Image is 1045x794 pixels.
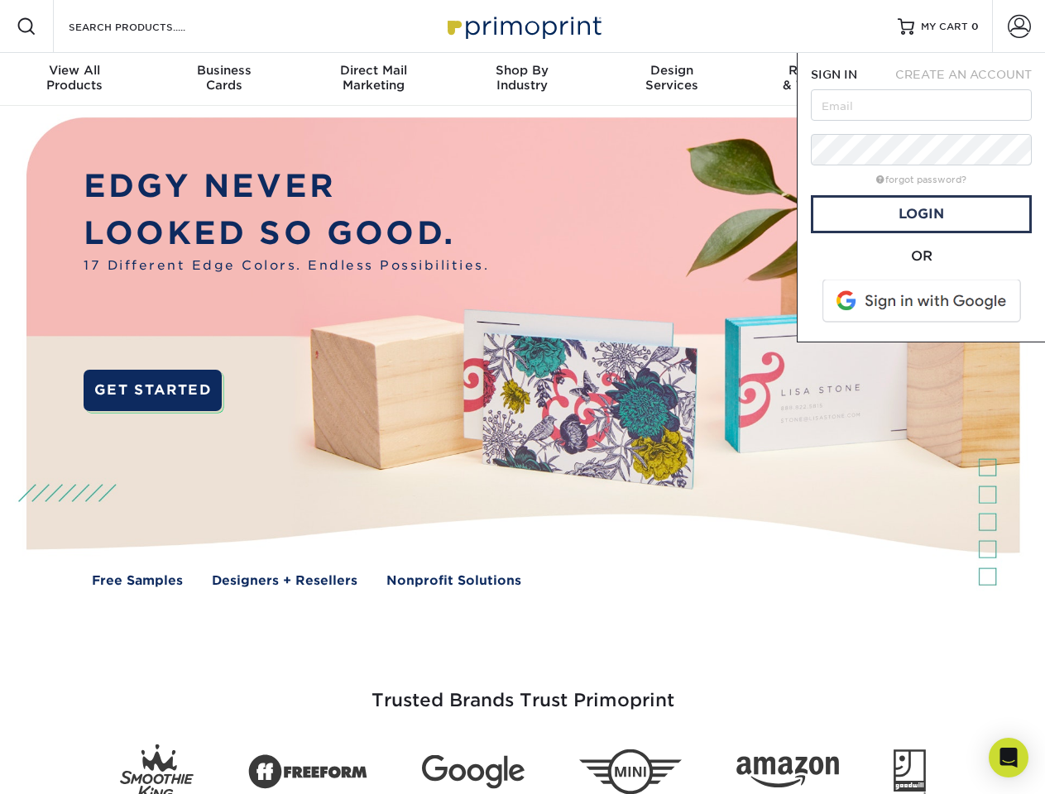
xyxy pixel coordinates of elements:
div: Services [597,63,746,93]
span: Business [149,63,298,78]
span: 17 Different Edge Colors. Endless Possibilities. [84,256,489,275]
p: LOOKED SO GOOD. [84,210,489,257]
span: Resources [746,63,895,78]
a: Login [811,195,1032,233]
span: 0 [971,21,979,32]
img: Amazon [736,757,839,788]
input: SEARCH PRODUCTS..... [67,17,228,36]
a: BusinessCards [149,53,298,106]
span: MY CART [921,20,968,34]
iframe: Google Customer Reviews [4,744,141,788]
div: & Templates [746,63,895,93]
a: Shop ByIndustry [448,53,597,106]
a: Resources& Templates [746,53,895,106]
p: EDGY NEVER [84,163,489,210]
div: Industry [448,63,597,93]
span: CREATE AN ACCOUNT [895,68,1032,81]
span: SIGN IN [811,68,857,81]
span: Design [597,63,746,78]
div: OR [811,246,1032,266]
span: Direct Mail [299,63,448,78]
a: GET STARTED [84,370,222,411]
input: Email [811,89,1032,121]
a: Designers + Resellers [212,572,357,591]
img: Goodwill [894,749,926,794]
span: Shop By [448,63,597,78]
img: Google [422,755,525,789]
a: Direct MailMarketing [299,53,448,106]
a: Nonprofit Solutions [386,572,521,591]
a: DesignServices [597,53,746,106]
h3: Trusted Brands Trust Primoprint [39,650,1007,731]
div: Cards [149,63,298,93]
div: Marketing [299,63,448,93]
a: forgot password? [876,175,966,185]
a: Free Samples [92,572,183,591]
img: Primoprint [440,8,606,44]
div: Open Intercom Messenger [989,738,1028,777]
